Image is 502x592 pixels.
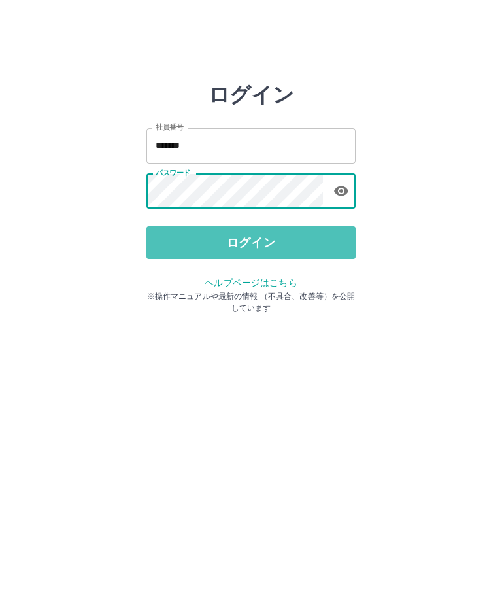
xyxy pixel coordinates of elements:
button: ログイン [146,226,356,259]
h2: ログイン [209,82,294,107]
label: 社員番号 [156,122,183,132]
label: パスワード [156,168,190,178]
p: ※操作マニュアルや最新の情報 （不具合、改善等）を公開しています [146,290,356,314]
a: ヘルプページはこちら [205,277,297,288]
